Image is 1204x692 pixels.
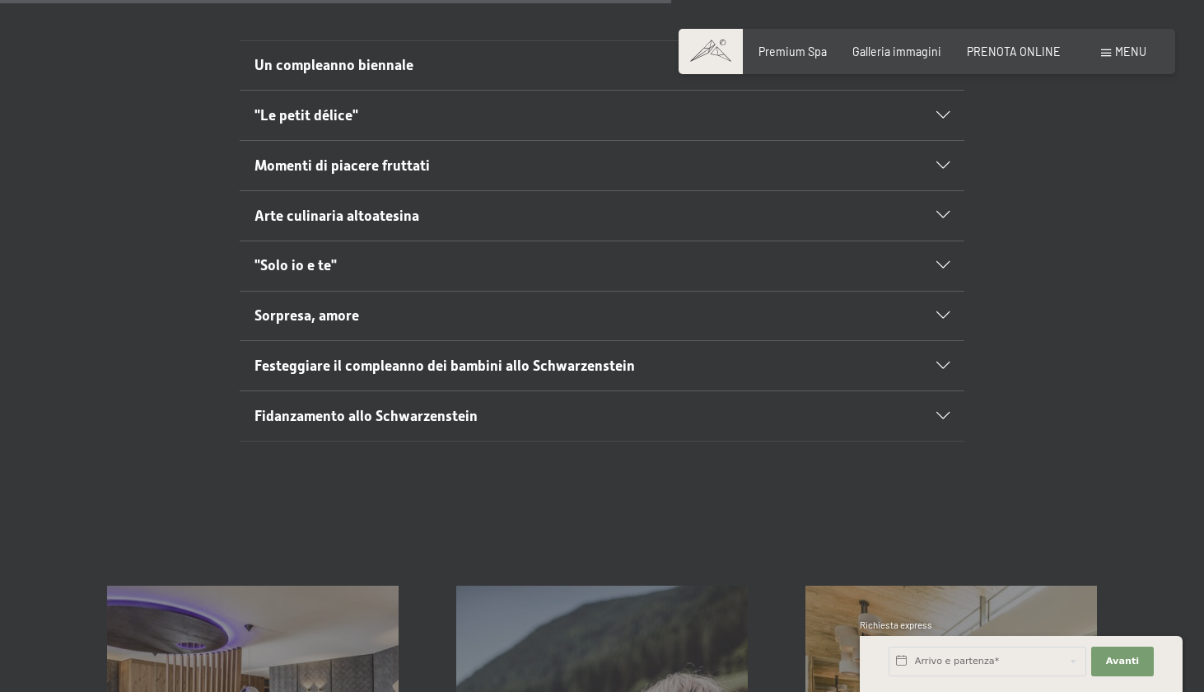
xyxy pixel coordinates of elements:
[254,107,358,124] span: "Le petit délice"
[254,307,359,324] span: Sorpresa, amore
[254,157,430,174] span: Momenti di piacere fruttati
[1091,647,1154,676] button: Avanti
[254,208,419,224] span: Arte culinaria altoatesina
[852,44,941,58] a: Galleria immagini
[1115,44,1146,58] span: Menu
[860,620,932,630] span: Richiesta express
[1106,655,1139,668] span: Avanti
[758,44,827,58] a: Premium Spa
[967,44,1061,58] a: PRENOTA ONLINE
[254,57,413,73] span: Un compleanno biennale
[254,358,635,374] span: Festeggiare il compleanno dei bambini allo Schwarzenstein
[254,257,337,274] span: "Solo io e te"
[254,408,478,424] span: Fidanzamento allo Schwarzenstein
